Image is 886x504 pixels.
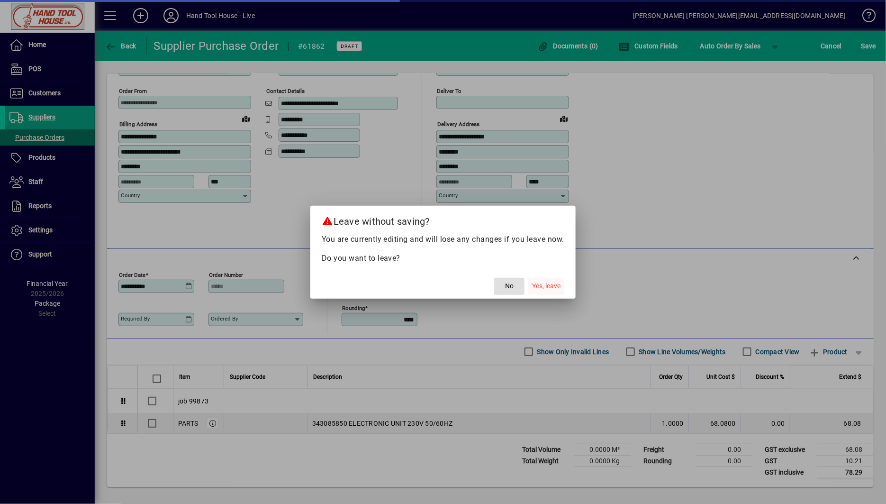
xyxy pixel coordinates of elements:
[494,278,524,295] button: No
[310,206,576,233] h2: Leave without saving?
[322,234,565,245] p: You are currently editing and will lose any changes if you leave now.
[505,281,514,291] span: No
[532,281,561,291] span: Yes, leave
[322,253,565,264] p: Do you want to leave?
[528,278,564,295] button: Yes, leave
